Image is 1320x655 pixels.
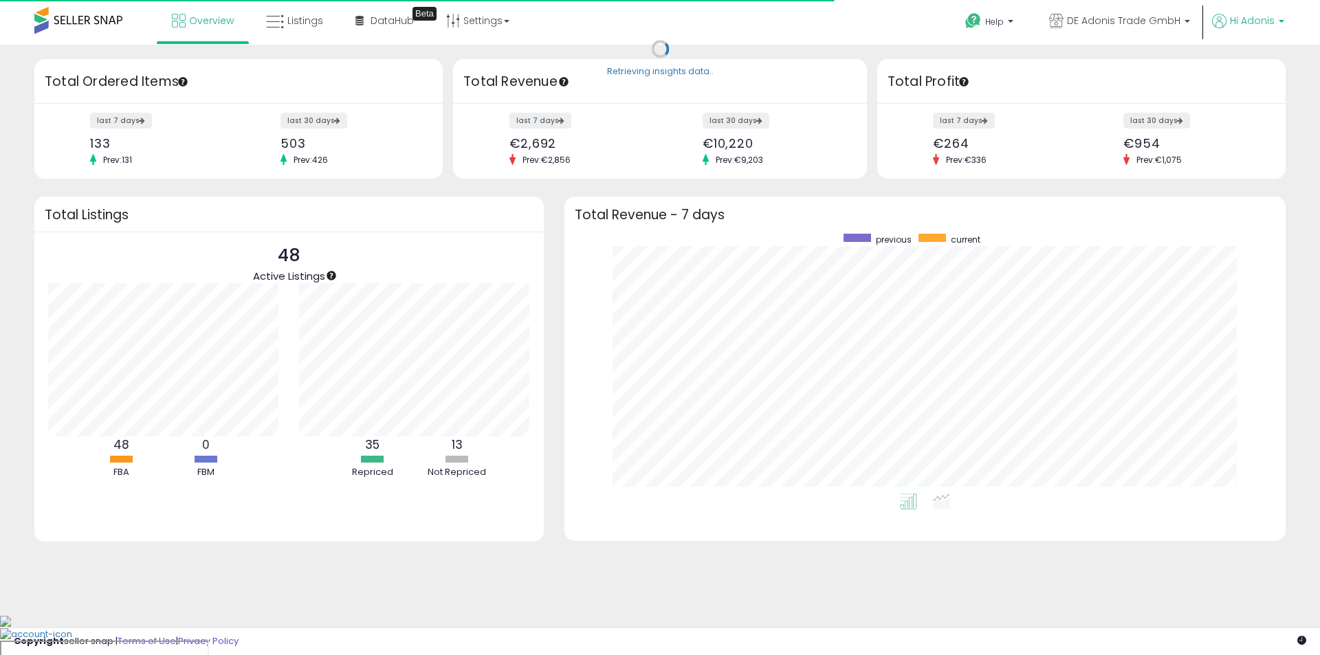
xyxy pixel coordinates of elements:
[412,7,437,21] div: Tooltip anchor
[933,113,995,129] label: last 7 days
[365,436,379,453] b: 35
[90,113,152,129] label: last 7 days
[888,72,1275,91] h3: Total Profit
[253,243,325,269] p: 48
[958,76,970,88] div: Tooltip anchor
[1123,113,1190,129] label: last 30 days
[287,154,335,166] span: Prev: 426
[253,269,325,283] span: Active Listings
[280,136,419,151] div: 503
[1130,154,1189,166] span: Prev: €1,075
[463,72,857,91] h3: Total Revenue
[575,210,1275,220] h3: Total Revenue - 7 days
[939,154,993,166] span: Prev: €336
[933,136,1071,151] div: €264
[1123,136,1262,151] div: €954
[452,436,463,453] b: 13
[45,72,432,91] h3: Total Ordered Items
[416,466,498,479] div: Not Repriced
[509,136,650,151] div: €2,692
[96,154,139,166] span: Prev: 131
[164,466,247,479] div: FBM
[1067,14,1180,27] span: DE Adonis Trade GmbH
[331,466,414,479] div: Repriced
[1230,14,1275,27] span: Hi Adonis
[113,436,129,453] b: 48
[202,436,210,453] b: 0
[1212,14,1284,45] a: Hi Adonis
[516,154,577,166] span: Prev: €2,856
[607,66,714,78] div: Retrieving insights data..
[703,113,769,129] label: last 30 days
[509,113,571,129] label: last 7 days
[709,154,770,166] span: Prev: €9,203
[325,269,338,282] div: Tooltip anchor
[703,136,843,151] div: €10,220
[876,234,912,245] span: previous
[954,2,1027,45] a: Help
[287,14,323,27] span: Listings
[371,14,414,27] span: DataHub
[90,136,228,151] div: 133
[189,14,234,27] span: Overview
[558,76,570,88] div: Tooltip anchor
[280,113,347,129] label: last 30 days
[985,16,1004,27] span: Help
[80,466,162,479] div: FBA
[951,234,980,245] span: current
[45,210,533,220] h3: Total Listings
[965,12,982,30] i: Get Help
[177,76,189,88] div: Tooltip anchor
